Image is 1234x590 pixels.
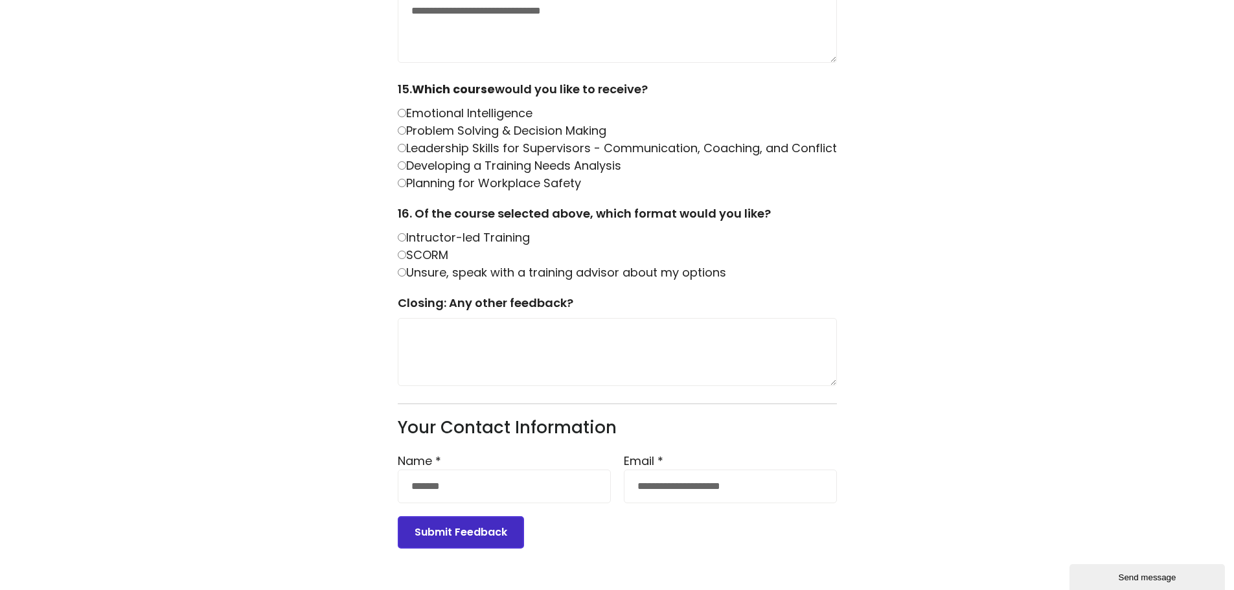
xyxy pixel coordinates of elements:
[398,452,611,503] label: Name *
[398,144,406,152] input: Leadership Skills for Supervisors - Communication, Coaching, and Conflict
[398,268,406,277] input: Unsure, speak with a training advisor about my options
[412,81,495,97] strong: Which course
[398,122,606,139] label: Problem Solving & Decision Making
[398,294,837,318] label: Closing: Any other feedback?
[398,140,837,156] label: Leadership Skills for Supervisors - Communication, Coaching, and Conflict
[398,157,621,174] label: Developing a Training Needs Analysis
[398,109,406,117] input: Emotional Intelligence
[398,161,406,170] input: Developing a Training Needs Analysis
[624,452,837,503] label: Email *
[398,516,524,549] button: Submit Feedback
[398,205,837,229] label: 16. Of the course selected above, which format would you like?
[398,229,530,245] label: Intructor-led Training
[398,251,406,259] input: SCORM
[398,264,726,280] label: Unsure, speak with a training advisor about my options
[398,470,611,503] input: Name *
[398,80,837,104] label: 15. would you like to receive?
[398,179,406,187] input: Planning for Workplace Safety
[398,233,406,242] input: Intructor-led Training
[624,470,837,503] input: Email *
[398,105,532,121] label: Emotional Intelligence
[398,417,837,439] h3: Your Contact Information
[1069,562,1228,590] iframe: chat widget
[398,175,581,191] label: Planning for Workplace Safety
[398,126,406,135] input: Problem Solving & Decision Making
[398,247,448,263] label: SCORM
